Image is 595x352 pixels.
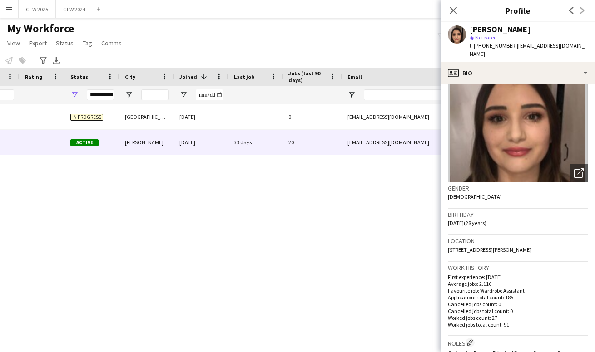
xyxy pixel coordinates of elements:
[283,104,342,129] div: 0
[448,210,588,219] h3: Birthday
[448,308,588,314] p: Cancelled jobs total count: 0
[342,104,524,129] div: [EMAIL_ADDRESS][DOMAIN_NAME]
[70,73,88,80] span: Status
[441,5,595,16] h3: Profile
[179,73,197,80] span: Joined
[141,89,169,100] input: City Filter Input
[364,89,518,100] input: Email Filter Input
[179,91,188,99] button: Open Filter Menu
[29,39,47,47] span: Export
[125,73,135,80] span: City
[70,91,79,99] button: Open Filter Menu
[56,39,74,47] span: Status
[70,139,99,146] span: Active
[174,130,228,155] div: [DATE]
[25,73,42,80] span: Rating
[79,37,96,49] a: Tag
[347,73,362,80] span: Email
[448,314,588,321] p: Worked jobs count: 27
[125,91,133,99] button: Open Filter Menu
[448,237,588,245] h3: Location
[4,37,24,49] a: View
[470,42,585,57] span: | [EMAIL_ADDRESS][DOMAIN_NAME]
[470,42,517,49] span: t. [PHONE_NUMBER]
[19,0,56,18] button: GFW 2025
[342,130,524,155] div: [EMAIL_ADDRESS][DOMAIN_NAME]
[441,62,595,84] div: Bio
[119,130,174,155] div: [PERSON_NAME]
[448,321,588,328] p: Worked jobs total count: 91
[475,34,497,41] span: Not rated
[83,39,92,47] span: Tag
[7,39,20,47] span: View
[288,70,326,83] span: Jobs (last 90 days)
[347,91,356,99] button: Open Filter Menu
[174,104,228,129] div: [DATE]
[448,246,531,253] span: [STREET_ADDRESS][PERSON_NAME]
[448,274,588,280] p: First experience: [DATE]
[448,46,588,182] img: Crew avatar or photo
[38,55,49,66] app-action-btn: Advanced filters
[448,338,588,347] h3: Roles
[70,114,103,121] span: In progress
[52,37,77,49] a: Status
[283,130,342,155] div: 20
[196,89,223,100] input: Joined Filter Input
[228,130,283,155] div: 33 days
[470,25,531,34] div: [PERSON_NAME]
[448,294,588,301] p: Applications total count: 185
[7,22,74,35] span: My Workforce
[448,301,588,308] p: Cancelled jobs count: 0
[56,0,93,18] button: GFW 2024
[119,104,174,129] div: [GEOGRAPHIC_DATA]
[448,220,486,226] span: [DATE] (28 years)
[448,264,588,272] h3: Work history
[234,73,254,80] span: Last job
[448,287,588,294] p: Favourite job: Wardrobe Assistant
[25,37,50,49] a: Export
[101,39,122,47] span: Comms
[448,193,502,200] span: [DEMOGRAPHIC_DATA]
[570,164,588,182] div: Open photos pop-in
[51,55,62,66] app-action-btn: Export XLSX
[448,184,588,192] h3: Gender
[98,37,125,49] a: Comms
[448,280,588,287] p: Average jobs: 2.116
